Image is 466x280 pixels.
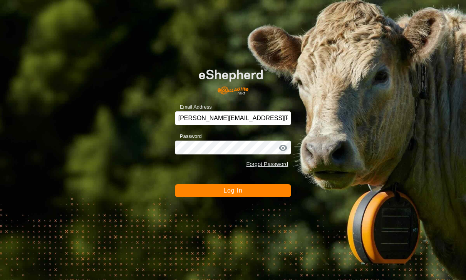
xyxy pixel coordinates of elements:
span: Log In [223,187,242,194]
label: Password [175,132,202,140]
button: Log In [175,184,292,197]
label: Email Address [175,103,212,111]
img: E-shepherd Logo [186,60,280,99]
a: Forgot Password [246,161,288,167]
input: Email Address [175,111,292,125]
